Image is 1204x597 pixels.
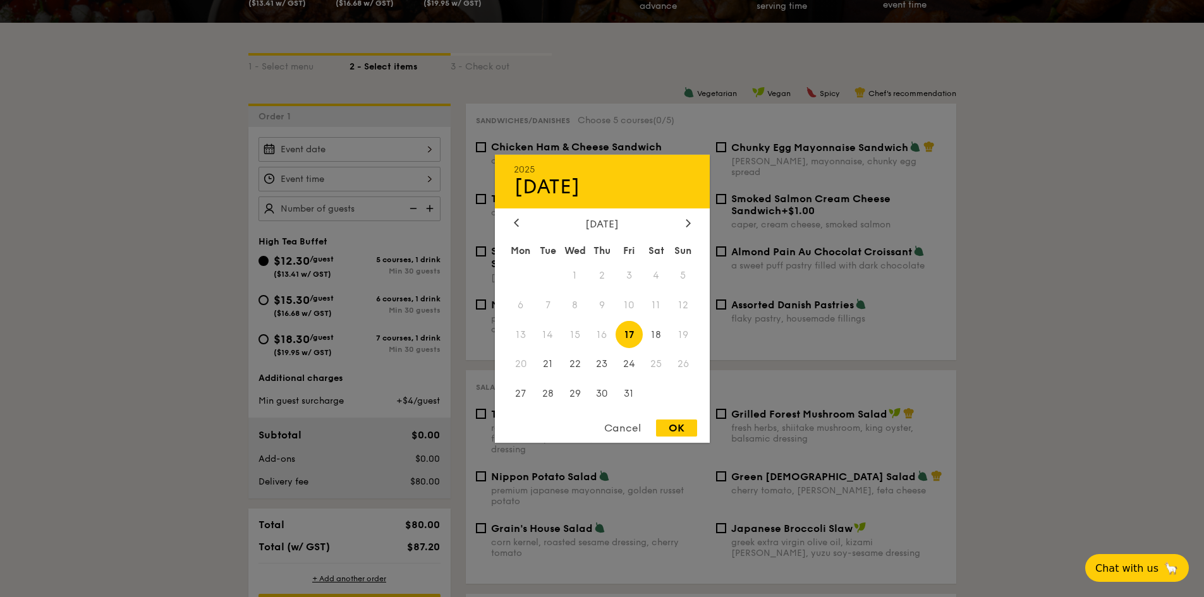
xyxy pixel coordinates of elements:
[508,351,535,378] span: 20
[514,164,691,174] div: 2025
[643,262,670,289] span: 4
[1095,562,1158,574] span: Chat with us
[616,380,643,407] span: 31
[561,262,588,289] span: 1
[534,291,561,318] span: 7
[670,351,697,378] span: 26
[534,351,561,378] span: 21
[561,380,588,407] span: 29
[616,351,643,378] span: 24
[643,321,670,348] span: 18
[1164,561,1179,576] span: 🦙
[508,291,535,318] span: 6
[643,291,670,318] span: 11
[514,174,691,198] div: [DATE]
[534,239,561,262] div: Tue
[588,351,616,378] span: 23
[670,291,697,318] span: 12
[670,262,697,289] span: 5
[656,419,697,437] div: OK
[588,239,616,262] div: Thu
[670,239,697,262] div: Sun
[534,380,561,407] span: 28
[508,321,535,348] span: 13
[616,321,643,348] span: 17
[508,380,535,407] span: 27
[588,291,616,318] span: 9
[616,291,643,318] span: 10
[561,351,588,378] span: 22
[561,321,588,348] span: 15
[588,380,616,407] span: 30
[670,321,697,348] span: 19
[561,239,588,262] div: Wed
[592,419,654,437] div: Cancel
[643,351,670,378] span: 25
[508,239,535,262] div: Mon
[514,217,691,229] div: [DATE]
[616,239,643,262] div: Fri
[616,262,643,289] span: 3
[1085,554,1189,582] button: Chat with us🦙
[561,291,588,318] span: 8
[588,262,616,289] span: 2
[643,239,670,262] div: Sat
[534,321,561,348] span: 14
[588,321,616,348] span: 16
